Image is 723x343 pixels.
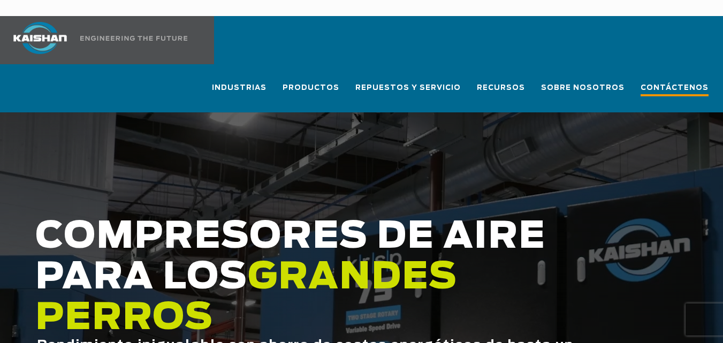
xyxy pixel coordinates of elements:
[35,219,546,255] font: COMPRESORES DE AIRE
[541,85,625,92] font: Sobre nosotros
[212,85,267,92] font: Industrias
[212,74,267,110] a: Industrias
[477,74,525,110] a: Recursos
[80,36,187,41] img: Ingeniería del futuro
[355,74,461,110] a: Repuestos y servicio
[477,85,525,92] font: Recursos
[355,85,461,92] font: Repuestos y servicio
[283,74,339,110] a: Productos
[541,74,625,110] a: Sobre nosotros
[641,85,709,92] font: Contáctenos
[283,85,339,92] font: Productos
[641,74,709,112] a: Contáctenos
[35,260,248,296] font: PARA LOS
